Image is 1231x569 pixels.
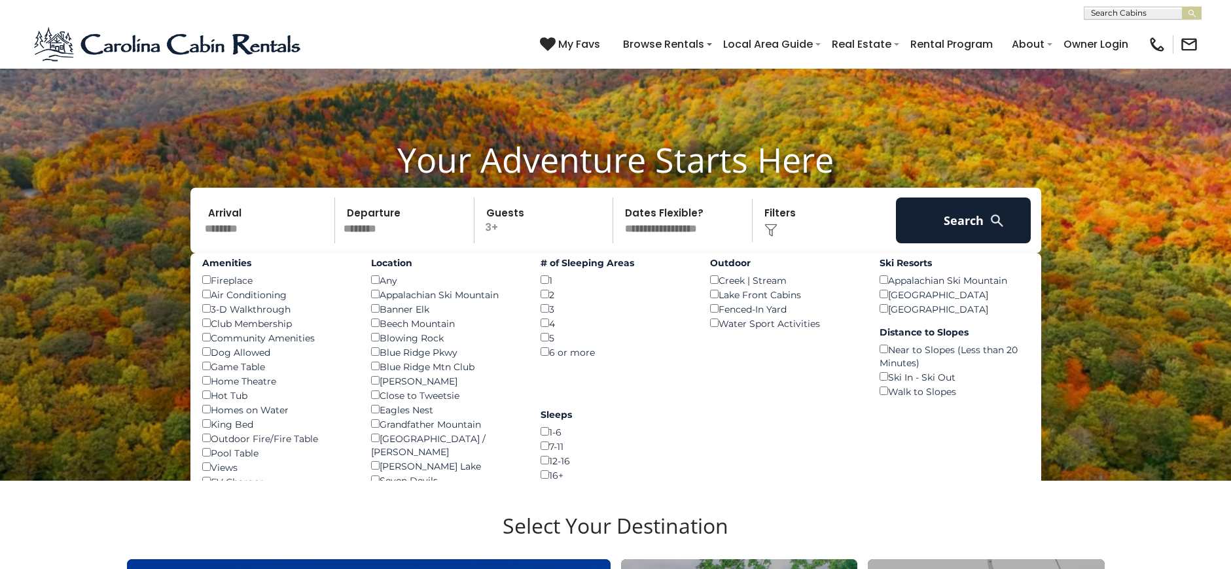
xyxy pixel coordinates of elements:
[202,474,352,489] div: EV Charger
[371,330,521,345] div: Blowing Rock
[1005,33,1051,56] a: About
[904,33,999,56] a: Rental Program
[371,316,521,330] div: Beech Mountain
[616,33,711,56] a: Browse Rentals
[371,388,521,402] div: Close to Tweetsie
[764,224,777,237] img: filter--v1.png
[371,256,521,269] label: Location
[880,287,1029,302] div: [GEOGRAPHIC_DATA]
[717,33,819,56] a: Local Area Guide
[880,370,1029,384] div: Ski In - Ski Out
[880,384,1029,398] div: Walk to Slopes
[541,408,690,421] label: Sleeps
[202,417,352,431] div: King Bed
[880,326,1029,339] label: Distance to Slopes
[541,453,690,468] div: 12-16
[880,342,1029,370] div: Near to Slopes (Less than 20 Minutes)
[989,213,1005,229] img: search-regular-white.png
[541,330,690,345] div: 5
[202,316,352,330] div: Club Membership
[896,198,1031,243] button: Search
[880,302,1029,316] div: [GEOGRAPHIC_DATA]
[202,273,352,287] div: Fireplace
[710,256,860,269] label: Outdoor
[541,273,690,287] div: 1
[33,25,304,64] img: Blue-2.png
[558,36,600,52] span: My Favs
[540,36,603,53] a: My Favs
[371,302,521,316] div: Banner Elk
[541,287,690,302] div: 2
[710,273,860,287] div: Creek | Stream
[371,431,521,458] div: [GEOGRAPHIC_DATA] / [PERSON_NAME]
[202,302,352,316] div: 3-D Walkthrough
[371,373,521,388] div: [PERSON_NAME]
[710,302,860,316] div: Fenced-In Yard
[371,473,521,487] div: Seven Devils
[202,287,352,302] div: Air Conditioning
[371,402,521,417] div: Eagles Nest
[371,287,521,302] div: Appalachian Ski Mountain
[202,431,352,445] div: Outdoor Fire/Fire Table
[825,33,898,56] a: Real Estate
[710,287,860,302] div: Lake Front Cabins
[478,198,613,243] p: 3+
[371,359,521,373] div: Blue Ridge Mtn Club
[202,460,352,474] div: Views
[202,445,352,460] div: Pool Table
[880,256,1029,269] label: Ski Resorts
[125,513,1107,559] h3: Select Your Destination
[1180,35,1198,54] img: mail-regular-black.png
[202,359,352,373] div: Game Table
[371,458,521,473] div: [PERSON_NAME] Lake
[541,424,690,439] div: 1-6
[202,330,352,345] div: Community Amenities
[371,417,521,431] div: Grandfather Mountain
[202,373,352,388] div: Home Theatre
[880,273,1029,287] div: Appalachian Ski Mountain
[1057,33,1135,56] a: Owner Login
[541,256,690,269] label: # of Sleeping Areas
[202,345,352,359] div: Dog Allowed
[541,468,690,482] div: 16+
[710,316,860,330] div: Water Sport Activities
[10,139,1221,180] h1: Your Adventure Starts Here
[202,402,352,417] div: Homes on Water
[1148,35,1166,54] img: phone-regular-black.png
[202,256,352,269] label: Amenities
[541,439,690,453] div: 7-11
[541,316,690,330] div: 4
[541,302,690,316] div: 3
[371,345,521,359] div: Blue Ridge Pkwy
[371,273,521,287] div: Any
[202,388,352,402] div: Hot Tub
[541,345,690,359] div: 6 or more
